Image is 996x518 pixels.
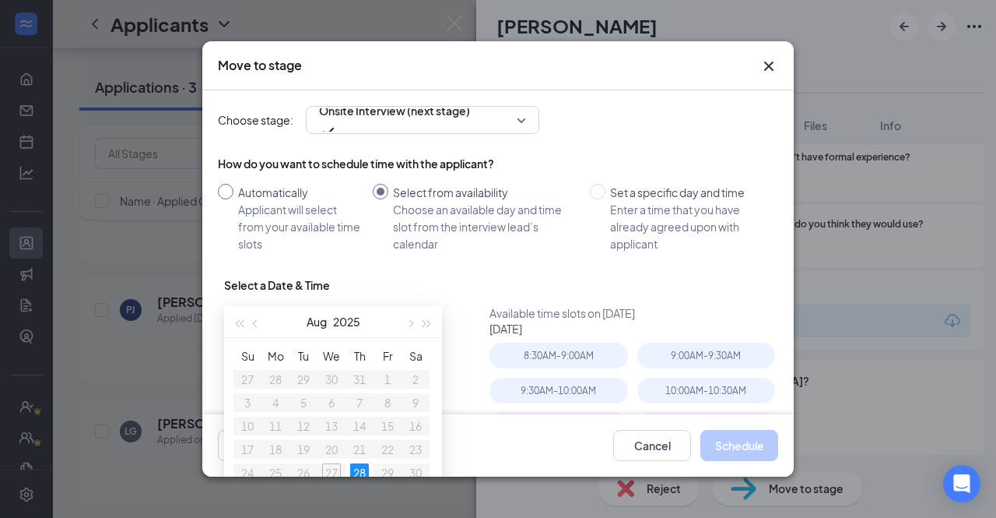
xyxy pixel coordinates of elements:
[759,57,778,76] button: Close
[218,111,293,129] span: Choose stage:
[610,201,766,252] div: Enter a time that you have already agreed upon with applicant
[393,201,577,252] div: Choose an available day and time slot from the interview lead’s calendar
[350,463,369,482] div: 28
[489,343,627,368] div: 8:30AM - 9:00AM
[238,201,360,252] div: Applicant will select from your available time slots
[233,344,261,368] th: Su
[307,306,327,337] button: Aug
[393,184,577,201] div: Select from availability
[637,378,775,403] div: 10:00AM - 10:30AM
[613,430,691,461] button: Cancel
[345,461,373,485] td: 2025-08-28
[238,184,360,201] div: Automatically
[489,321,784,337] div: [DATE]
[289,344,317,368] th: Tu
[373,344,402,368] th: Fr
[489,413,627,439] div: 10:30AM - 11:00AM
[610,184,766,201] div: Set a specific day and time
[700,430,778,461] button: Schedule
[218,430,378,461] button: EyePreview notification
[637,413,775,439] div: 11:00AM - 11:30AM
[402,344,430,368] th: Sa
[224,277,330,293] div: Select a Date & Time
[317,344,345,368] th: We
[345,344,373,368] th: Th
[218,156,778,171] div: How do you want to schedule time with the applicant?
[319,99,470,122] span: Onsite Interview (next stage)
[319,122,338,141] svg: Checkmark
[943,465,980,502] div: Open Intercom Messenger
[489,305,784,321] div: Available time slots on [DATE]
[489,378,627,403] div: 9:30AM - 10:00AM
[333,306,360,337] button: 2025
[261,344,289,368] th: Mo
[637,343,775,368] div: 9:00AM - 9:30AM
[759,57,778,76] svg: Cross
[218,57,302,74] h3: Move to stage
